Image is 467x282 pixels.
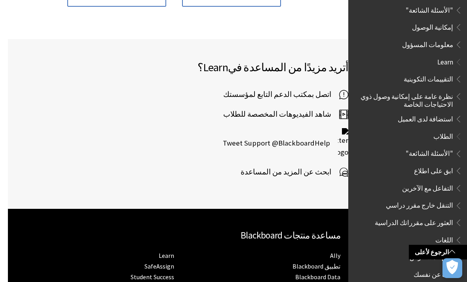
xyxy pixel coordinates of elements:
[131,273,174,281] a: Student Success
[330,252,340,260] a: Ally
[144,262,174,271] a: SafeAssign
[16,59,348,76] h2: أتريد مزيدًا من المساعدة في ؟
[414,164,453,175] span: ابق على اطلاع
[16,229,340,242] h2: مساعدة منتجات Blackboard
[414,268,453,278] span: نبذة عن نفسك
[223,128,348,158] a: Twitter logo Tweet Support @BlackboardHelp
[241,166,339,178] span: ابحث عن المزيد من المساعدة
[410,250,453,261] span: دعم المستعرض
[358,90,453,108] span: نظرة عامة على إمكانية وصول ذوي الاحتياجات الخاصة
[402,38,453,49] span: معلومات المسؤول
[159,252,174,260] a: Learn
[241,166,348,178] a: ابحث عن المزيد من المساعدة
[412,21,453,31] span: إمكانية الوصول
[402,182,453,192] span: التفاعل مع الآخرين
[406,4,453,14] span: "الأسئلة الشائعة"
[442,258,462,278] button: فتح التفضيلات
[295,273,340,281] a: Blackboard Data
[386,199,453,210] span: التنقل خارج مقرر دراسي
[292,262,340,271] a: تطبيق Blackboard
[404,72,453,83] span: التقييمات التكوينية
[375,216,453,227] span: العثور على مقرراتك الدراسية
[203,60,228,74] span: Learn
[433,130,453,140] span: الطلاب
[437,55,453,66] span: Learn
[338,128,348,158] img: Twitter logo
[435,233,453,244] span: اللغات
[223,108,348,120] a: شاهد الفيديوهات المخصصة للطلاب
[223,89,339,100] span: اتصل بمكتب الدعم التابع لمؤسستك
[409,245,467,259] a: الرجوع لأعلى
[406,147,453,158] span: "الأسئلة الشائعة"
[223,108,339,120] span: شاهد الفيديوهات المخصصة للطلاب
[223,137,338,149] span: Tweet Support @BlackboardHelp
[398,112,453,123] span: استضافة لدى العميل
[223,89,348,100] a: اتصل بمكتب الدعم التابع لمؤسستك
